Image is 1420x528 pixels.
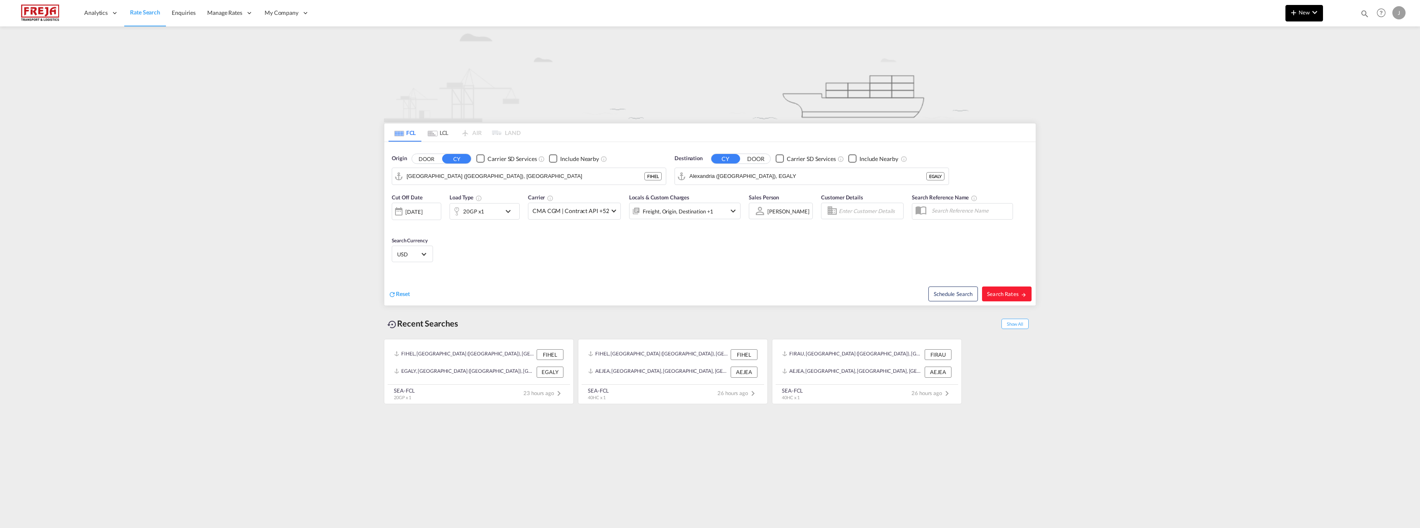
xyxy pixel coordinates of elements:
md-select: Select Currency: $ USDUnited States Dollar [396,248,428,260]
div: EGALY, Alexandria (El Iskandariya), Egypt, Northern Africa, Africa [394,367,535,377]
span: Reset [396,290,410,297]
div: [DATE] [405,208,422,215]
button: DOOR [412,154,441,163]
span: Sales Person [749,194,779,201]
div: 20GP x1 [463,206,484,217]
div: Recent Searches [384,314,461,333]
span: My Company [265,9,298,17]
span: 40HC x 1 [782,395,800,400]
div: Include Nearby [859,155,898,163]
md-select: Sales Person: Jarkko Lamminpaa [767,205,810,217]
md-icon: icon-refresh [388,291,396,298]
md-checkbox: Checkbox No Ink [776,154,836,163]
input: Enter Customer Details [839,205,901,217]
div: Carrier SD Services [787,155,836,163]
span: New [1289,9,1320,16]
span: Origin [392,154,407,163]
md-icon: icon-magnify [1360,9,1369,18]
div: AEJEA, Jebel Ali, United Arab Emirates, Middle East, Middle East [782,367,923,377]
md-icon: Unchecked: Ignores neighbouring ports when fetching rates.Checked : Includes neighbouring ports w... [601,156,607,162]
div: icon-magnify [1360,9,1369,21]
md-checkbox: Checkbox No Ink [476,154,537,163]
md-tab-item: FCL [388,123,421,142]
span: Search Currency [392,237,428,244]
md-icon: icon-backup-restore [387,320,397,329]
div: SEA-FCL [588,387,609,394]
span: 26 hours ago [911,390,952,396]
div: FIRAU [925,349,951,360]
span: USD [397,251,420,258]
span: Search Rates [987,291,1027,297]
md-icon: icon-chevron-right [554,388,564,398]
md-pagination-wrapper: Use the left and right arrow keys to navigate between tabs [388,123,521,142]
span: Destination [674,154,703,163]
div: Origin DOOR CY Checkbox No InkUnchecked: Search for CY (Container Yard) services for all selected... [384,142,1036,305]
div: [PERSON_NAME] [767,208,809,215]
md-datepicker: Select [392,219,398,230]
div: [DATE] [392,203,441,220]
div: SEA-FCL [394,387,415,394]
button: CY [442,154,471,163]
span: 26 hours ago [717,390,758,396]
div: EGALY [537,367,563,377]
button: CY [711,154,740,163]
img: new-FCL.png [384,26,1036,122]
span: Rate Search [130,9,160,16]
div: Freight Origin Destination Factory Stuffing [643,206,713,217]
md-icon: icon-plus 400-fg [1289,7,1299,17]
div: Carrier SD Services [488,155,537,163]
div: FIRAU, Raumo (Rauma), Finland, Northern Europe, Europe [782,349,923,360]
recent-search-card: FIHEL, [GEOGRAPHIC_DATA] ([GEOGRAPHIC_DATA]), [GEOGRAPHIC_DATA], [GEOGRAPHIC_DATA], [GEOGRAPHIC_D... [578,339,768,404]
div: J [1392,6,1406,19]
span: Locals & Custom Charges [629,194,689,201]
md-icon: Unchecked: Ignores neighbouring ports when fetching rates.Checked : Includes neighbouring ports w... [901,156,907,162]
md-icon: icon-chevron-down [728,206,738,216]
md-icon: Unchecked: Search for CY (Container Yard) services for all selected carriers.Checked : Search for... [838,156,844,162]
button: DOOR [741,154,770,163]
span: 40HC x 1 [588,395,606,400]
div: AEJEA [731,367,757,377]
div: AEJEA [925,367,951,377]
md-icon: Unchecked: Search for CY (Container Yard) services for all selected carriers.Checked : Search for... [538,156,545,162]
md-input-container: Alexandria (El Iskandariya), EGALY [675,168,949,185]
md-icon: icon-chevron-down [1310,7,1320,17]
div: Include Nearby [560,155,599,163]
recent-search-card: FIHEL, [GEOGRAPHIC_DATA] ([GEOGRAPHIC_DATA]), [GEOGRAPHIC_DATA], [GEOGRAPHIC_DATA], [GEOGRAPHIC_D... [384,339,574,404]
md-icon: icon-information-outline [476,195,482,201]
input: Search by Port [689,170,926,182]
button: Search Ratesicon-arrow-right [982,286,1032,301]
input: Search Reference Name [928,204,1013,217]
span: Enquiries [172,9,196,16]
md-icon: Your search will be saved by the below given name [971,195,977,201]
md-icon: icon-chevron-right [748,388,758,398]
md-tab-item: LCL [421,123,454,142]
md-icon: icon-chevron-right [942,388,952,398]
div: FIHEL [731,349,757,360]
span: Customer Details [821,194,863,201]
div: icon-refreshReset [388,290,410,299]
span: Help [1374,6,1388,20]
div: Help [1374,6,1392,21]
input: Search by Port [407,170,644,182]
span: Manage Rates [207,9,242,17]
div: 20GP x1icon-chevron-down [450,203,520,220]
div: FIHEL [644,172,662,180]
span: Cut Off Date [392,194,423,201]
div: FIHEL [537,349,563,360]
span: 23 hours ago [523,390,564,396]
recent-search-card: FIRAU, [GEOGRAPHIC_DATA] ([GEOGRAPHIC_DATA]), [GEOGRAPHIC_DATA], [GEOGRAPHIC_DATA], [GEOGRAPHIC_D... [772,339,962,404]
div: FIHEL, Helsinki (Helsingfors), Finland, Northern Europe, Europe [588,349,729,360]
button: icon-plus 400-fgNewicon-chevron-down [1285,5,1323,21]
md-input-container: Helsinki (Helsingfors), FIHEL [392,168,666,185]
div: Freight Origin Destination Factory Stuffingicon-chevron-down [629,203,741,219]
md-icon: icon-chevron-down [503,206,517,216]
md-icon: icon-arrow-right [1021,292,1027,298]
button: Note: By default Schedule search will only considerorigin ports, destination ports and cut off da... [928,286,978,301]
span: CMA CGM | Contract API +52 [532,207,609,215]
md-checkbox: Checkbox No Ink [848,154,898,163]
span: 20GP x 1 [394,395,411,400]
span: Load Type [450,194,482,201]
md-checkbox: Checkbox No Ink [549,154,599,163]
span: Show All [1001,319,1029,329]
